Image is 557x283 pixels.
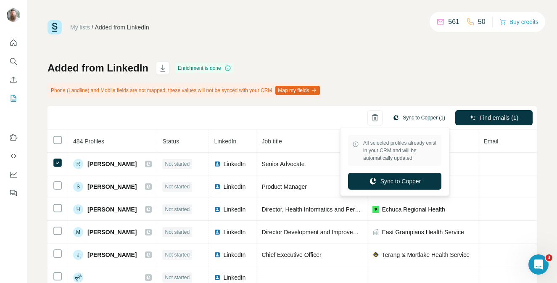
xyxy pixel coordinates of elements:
span: 3 [546,254,552,261]
span: Not started [165,251,190,259]
span: [PERSON_NAME] [87,228,137,236]
div: Added from LinkedIn [95,23,149,32]
button: Feedback [7,185,20,201]
span: LinkedIn [223,228,246,236]
button: Buy credits [499,16,539,28]
span: Senior Advocate [261,161,304,167]
span: [PERSON_NAME] [87,205,137,214]
button: Enrich CSV [7,72,20,87]
p: 50 [478,17,486,27]
div: H [73,204,83,214]
span: Not started [165,228,190,236]
img: LinkedIn logo [214,206,221,213]
iframe: Intercom live chat [528,254,549,275]
span: LinkedIn [223,251,246,259]
span: [PERSON_NAME] [87,160,137,168]
span: LinkedIn [223,205,246,214]
a: My lists [70,24,90,31]
span: Email [483,138,498,145]
span: Director, Health Informatics and Performance Reporting [261,206,407,213]
img: company-logo [372,251,379,258]
span: All selected profiles already exist in your CRM and will be automatically updated. [363,139,437,162]
button: Sync to Copper [348,173,441,190]
div: R [73,159,83,169]
button: Dashboard [7,167,20,182]
span: Not started [165,160,190,168]
img: LinkedIn logo [214,161,221,167]
img: Surfe Logo [48,20,62,34]
span: Not started [165,206,190,213]
span: LinkedIn [214,138,236,145]
span: Status [162,138,179,145]
span: Product Manager [261,183,306,190]
li: / [92,23,93,32]
button: Sync to Copper (1) [387,111,451,124]
span: LinkedIn [223,160,246,168]
button: Use Surfe on LinkedIn [7,130,20,145]
span: 484 Profiles [73,138,104,145]
div: Phone (Landline) and Mobile fields are not mapped, these values will not be synced with your CRM [48,83,322,98]
span: Not started [165,183,190,190]
h1: Added from LinkedIn [48,61,148,75]
div: J [73,250,83,260]
div: Enrichment is done [175,63,234,73]
span: [PERSON_NAME] [87,251,137,259]
img: LinkedIn logo [214,229,221,235]
span: LinkedIn [223,182,246,191]
span: LinkedIn [223,273,246,282]
p: 561 [448,17,459,27]
img: LinkedIn logo [214,183,221,190]
div: M [73,227,83,237]
img: LinkedIn logo [214,274,221,281]
button: Use Surfe API [7,148,20,164]
span: Terang & Mortlake Health Service [382,251,470,259]
button: My lists [7,91,20,106]
span: Job title [261,138,282,145]
span: Echuca Regional Health [382,205,445,214]
img: LinkedIn logo [214,251,221,258]
span: East Grampians Health Service [382,228,464,236]
button: Map my fields [275,86,320,95]
span: Find emails (1) [480,114,519,122]
span: Chief Executive Officer [261,251,321,258]
span: Not started [165,274,190,281]
img: Avatar [7,8,20,22]
button: Search [7,54,20,69]
button: Find emails (1) [455,110,533,125]
img: company-logo [372,206,379,213]
div: S [73,182,83,192]
button: Quick start [7,35,20,50]
span: [PERSON_NAME] [87,182,137,191]
span: Director Development and Improvement [261,229,366,235]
